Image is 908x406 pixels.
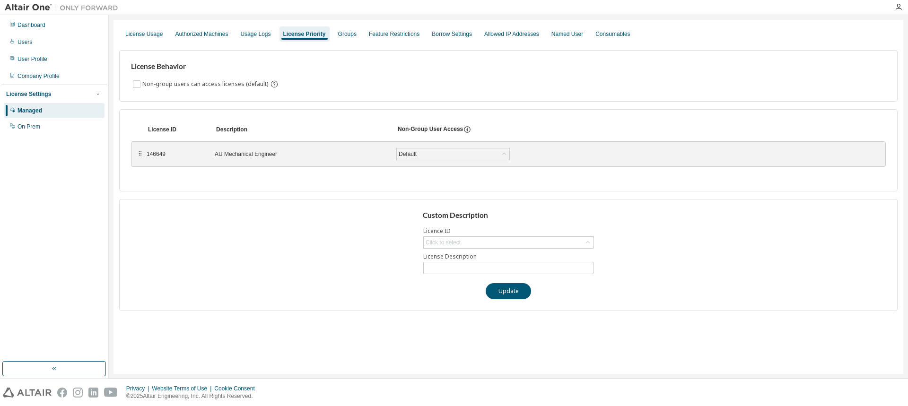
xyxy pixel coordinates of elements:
[5,3,123,12] img: Altair One
[423,227,594,235] label: Licence ID
[432,30,472,38] div: Borrow Settings
[17,55,47,63] div: User Profile
[423,253,594,260] label: License Description
[125,30,163,38] div: License Usage
[17,72,60,80] div: Company Profile
[57,388,67,397] img: facebook.svg
[104,388,118,397] img: youtube.svg
[397,148,509,160] div: Default
[175,30,228,38] div: Authorized Machines
[595,30,630,38] div: Consumables
[426,239,461,246] div: Click to select
[131,62,277,71] h3: License Behavior
[6,90,51,98] div: License Settings
[214,385,260,392] div: Cookie Consent
[137,150,143,158] div: ⠿
[423,211,594,220] h3: Custom Description
[424,237,593,248] div: Click to select
[369,30,419,38] div: Feature Restrictions
[216,126,386,133] div: Description
[17,38,32,46] div: Users
[88,388,98,397] img: linkedin.svg
[215,150,385,158] div: AU Mechanical Engineer
[486,283,531,299] button: Update
[148,126,205,133] div: License ID
[73,388,83,397] img: instagram.svg
[126,392,261,400] p: © 2025 Altair Engineering, Inc. All Rights Reserved.
[147,150,203,158] div: 146649
[142,78,270,90] label: Non-group users can access licenses (default)
[240,30,271,38] div: Usage Logs
[126,385,152,392] div: Privacy
[397,149,418,159] div: Default
[484,30,539,38] div: Allowed IP Addresses
[283,30,326,38] div: License Priority
[17,107,42,114] div: Managed
[17,21,45,29] div: Dashboard
[551,30,583,38] div: Named User
[152,385,214,392] div: Website Terms of Use
[17,123,40,130] div: On Prem
[398,125,463,134] div: Non-Group User Access
[3,388,52,397] img: altair_logo.svg
[270,80,279,88] svg: By default any user not assigned to any group can access any license. Turn this setting off to di...
[338,30,357,38] div: Groups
